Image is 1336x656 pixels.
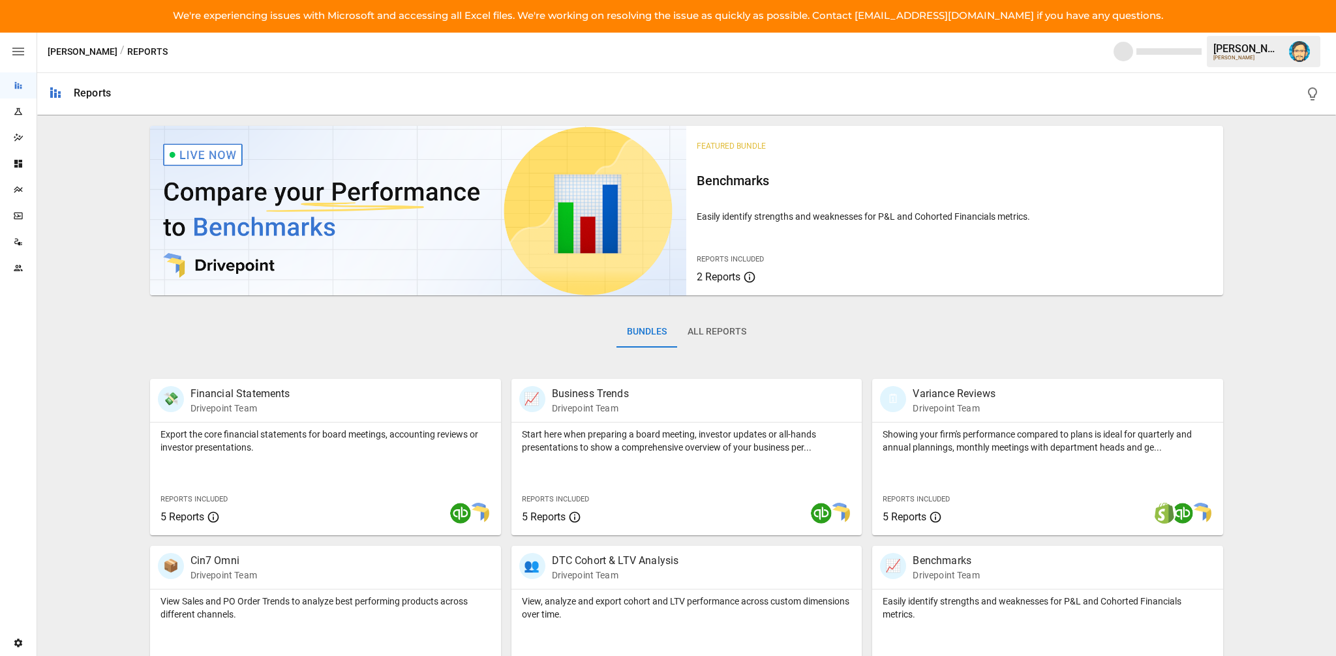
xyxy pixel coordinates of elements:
[190,386,290,402] p: Financial Statements
[450,503,471,524] img: quickbooks
[1213,42,1281,55] div: [PERSON_NAME]
[190,402,290,415] p: Drivepoint Team
[677,316,757,348] button: All Reports
[913,402,995,415] p: Drivepoint Team
[160,595,491,621] p: View Sales and PO Order Trends to analyze best performing products across different channels.
[468,503,489,524] img: smart model
[697,142,766,151] span: Featured Bundle
[48,44,117,60] button: [PERSON_NAME]
[522,595,852,621] p: View, analyze and export cohort and LTV performance across custom dimensions over time.
[880,553,906,579] div: 📈
[150,126,687,295] img: video thumbnail
[552,553,679,569] p: DTC Cohort & LTV Analysis
[160,495,228,503] span: Reports Included
[880,386,906,412] div: 🗓
[1191,503,1211,524] img: smart model
[1213,55,1281,61] div: [PERSON_NAME]
[1281,33,1318,70] button: Dana Basken
[913,386,995,402] p: Variance Reviews
[522,428,852,454] p: Start here when preparing a board meeting, investor updates or all-hands presentations to show a ...
[697,210,1213,223] p: Easily identify strengths and weaknesses for P&L and Cohorted Financials metrics.
[522,511,566,523] span: 5 Reports
[883,495,950,503] span: Reports Included
[697,271,740,283] span: 2 Reports
[1289,41,1310,62] img: Dana Basken
[190,553,257,569] p: Cin7 Omni
[829,503,850,524] img: smart model
[190,569,257,582] p: Drivepoint Team
[697,170,1213,191] h6: Benchmarks
[519,553,545,579] div: 👥
[522,495,589,503] span: Reports Included
[913,553,979,569] p: Benchmarks
[913,569,979,582] p: Drivepoint Team
[160,511,204,523] span: 5 Reports
[158,386,184,412] div: 💸
[1154,503,1175,524] img: shopify
[811,503,832,524] img: quickbooks
[158,553,184,579] div: 📦
[883,595,1213,621] p: Easily identify strengths and weaknesses for P&L and Cohorted Financials metrics.
[616,316,677,348] button: Bundles
[552,402,629,415] p: Drivepoint Team
[552,569,679,582] p: Drivepoint Team
[883,428,1213,454] p: Showing your firm's performance compared to plans is ideal for quarterly and annual plannings, mo...
[1172,503,1193,524] img: quickbooks
[120,44,125,60] div: /
[697,255,764,263] span: Reports Included
[883,511,926,523] span: 5 Reports
[160,428,491,454] p: Export the core financial statements for board meetings, accounting reviews or investor presentat...
[74,87,111,99] div: Reports
[552,386,629,402] p: Business Trends
[519,386,545,412] div: 📈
